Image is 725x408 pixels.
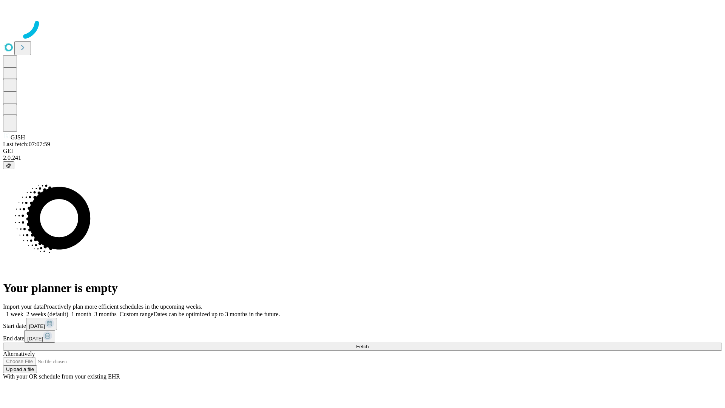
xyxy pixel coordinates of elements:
[44,303,202,310] span: Proactively plan more efficient schedules in the upcoming weeks.
[3,365,37,373] button: Upload a file
[3,343,722,351] button: Fetch
[3,318,722,330] div: Start date
[94,311,117,317] span: 3 months
[3,330,722,343] div: End date
[11,134,25,141] span: GJSH
[120,311,153,317] span: Custom range
[3,141,50,147] span: Last fetch: 07:07:59
[153,311,280,317] span: Dates can be optimized up to 3 months in the future.
[29,323,45,329] span: [DATE]
[3,155,722,161] div: 2.0.241
[24,330,55,343] button: [DATE]
[3,303,44,310] span: Import your data
[26,311,68,317] span: 2 weeks (default)
[3,351,35,357] span: Alternatively
[3,161,14,169] button: @
[3,281,722,295] h1: Your planner is empty
[6,162,11,168] span: @
[27,336,43,342] span: [DATE]
[71,311,91,317] span: 1 month
[3,373,120,380] span: With your OR schedule from your existing EHR
[3,148,722,155] div: GEI
[6,311,23,317] span: 1 week
[26,318,57,330] button: [DATE]
[356,344,369,349] span: Fetch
